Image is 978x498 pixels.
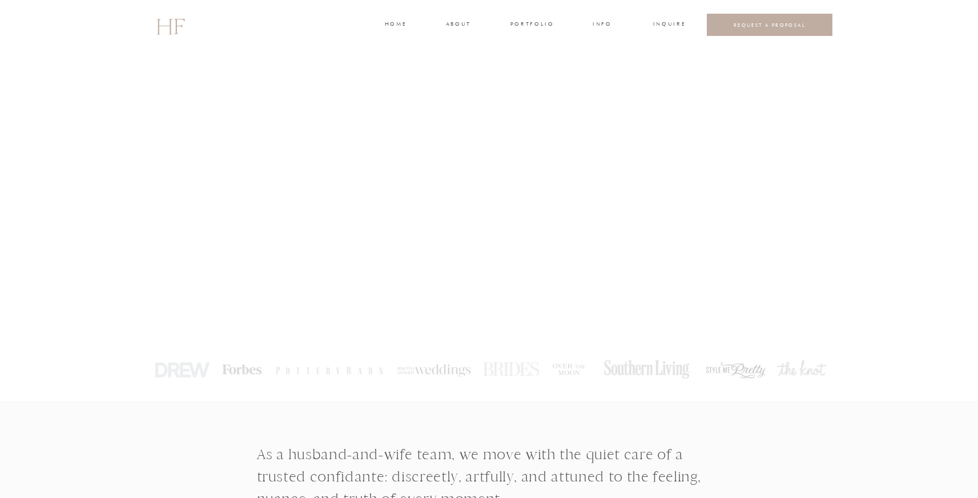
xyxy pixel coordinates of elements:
[446,20,470,30] a: about
[156,9,184,42] a: HF
[592,20,613,30] a: INFO
[653,20,684,30] a: INQUIRE
[385,20,406,30] a: home
[510,20,553,30] a: portfolio
[716,22,824,28] a: REQUEST A PROPOSAL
